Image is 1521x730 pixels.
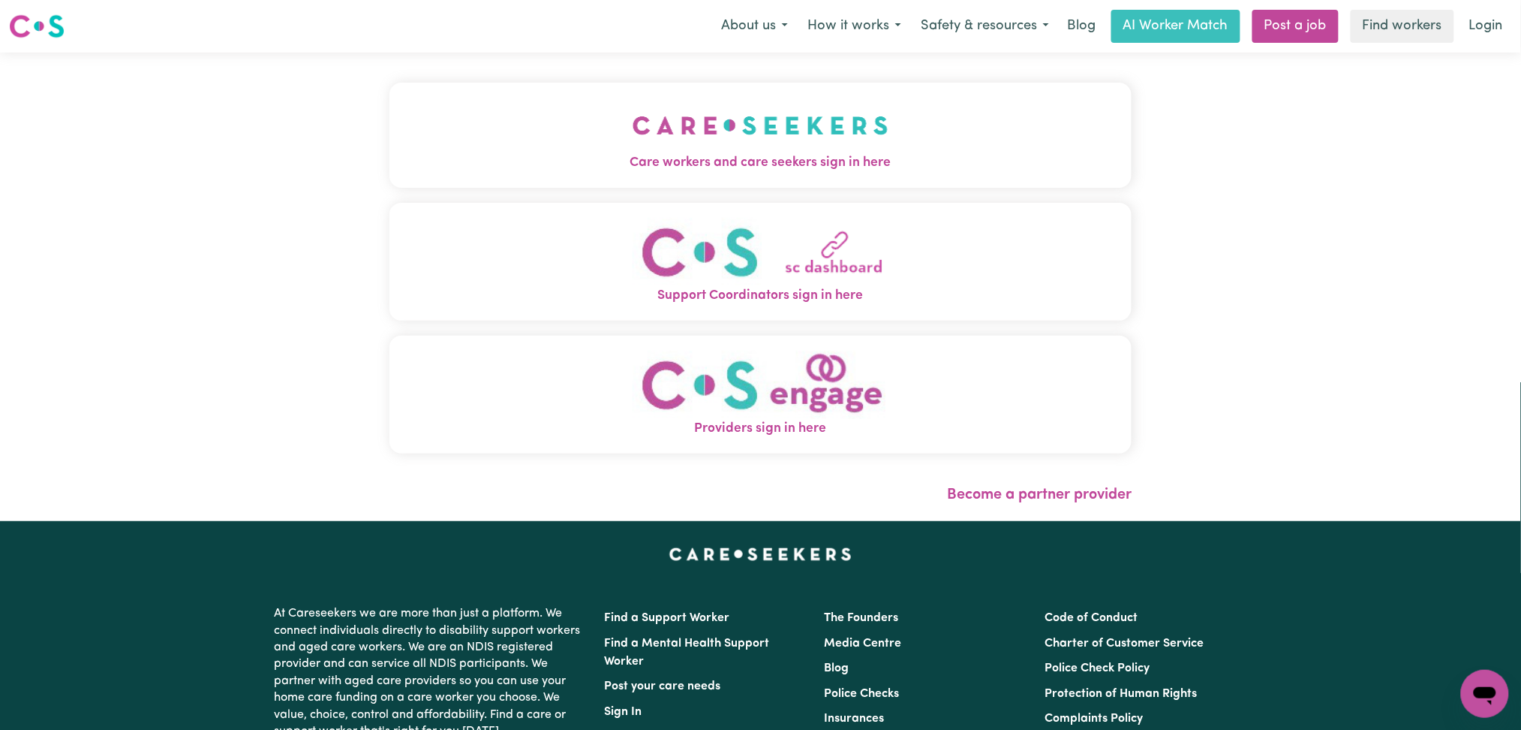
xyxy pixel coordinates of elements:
a: Code of Conduct [1045,612,1138,624]
a: Find a Support Worker [605,612,730,624]
iframe: Button to launch messaging window [1461,670,1509,718]
a: Become a partner provider [947,487,1132,502]
a: Login [1460,10,1512,43]
span: Care workers and care seekers sign in here [389,153,1132,173]
a: Sign In [605,706,642,718]
a: Post a job [1252,10,1339,43]
a: Blog [825,662,849,674]
a: Post your care needs [605,680,721,692]
span: Support Coordinators sign in here [389,286,1132,306]
button: Support Coordinators sign in here [389,203,1132,321]
button: Safety & resources [911,11,1059,42]
button: About us [711,11,798,42]
a: Find workers [1351,10,1454,43]
a: Careseekers logo [9,9,65,44]
a: Complaints Policy [1045,713,1143,725]
button: How it works [798,11,911,42]
a: Blog [1059,10,1105,43]
button: Care workers and care seekers sign in here [389,83,1132,188]
a: Media Centre [825,638,902,650]
a: Find a Mental Health Support Worker [605,638,770,668]
a: Police Checks [825,688,900,700]
a: Protection of Human Rights [1045,688,1197,700]
a: AI Worker Match [1111,10,1240,43]
a: Charter of Customer Service [1045,638,1204,650]
a: The Founders [825,612,899,624]
button: Providers sign in here [389,336,1132,454]
a: Police Check Policy [1045,662,1150,674]
img: Careseekers logo [9,13,65,40]
a: Careseekers home page [669,548,852,560]
a: Insurances [825,713,885,725]
span: Providers sign in here [389,419,1132,439]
